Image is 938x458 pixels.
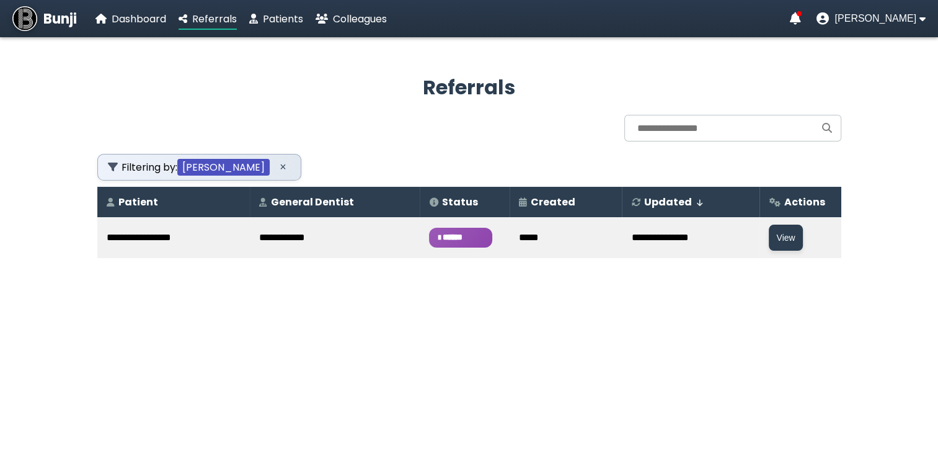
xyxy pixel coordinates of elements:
a: Dashboard [95,11,166,27]
span: [PERSON_NAME] [834,13,916,24]
span: Patients [263,12,303,26]
span: Filtering by: [108,159,270,175]
button: View [769,225,802,251]
a: Referrals [179,11,237,27]
button: × [276,159,291,174]
b: [PERSON_NAME] [177,159,270,176]
img: Bunji Dental Referral Management [12,6,37,31]
span: Dashboard [112,12,166,26]
a: Colleagues [316,11,387,27]
span: Colleagues [333,12,387,26]
th: Updated [622,187,759,217]
button: User menu [816,12,926,25]
a: Bunji [12,6,77,31]
span: Bunji [43,9,77,29]
a: Patients [249,11,303,27]
th: Patient [97,187,250,217]
h2: Referrals [97,73,841,102]
th: Actions [759,187,841,217]
th: Status [420,187,509,217]
th: Created [510,187,622,217]
span: Referrals [192,12,237,26]
th: General Dentist [250,187,420,217]
a: Notifications [789,12,800,25]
